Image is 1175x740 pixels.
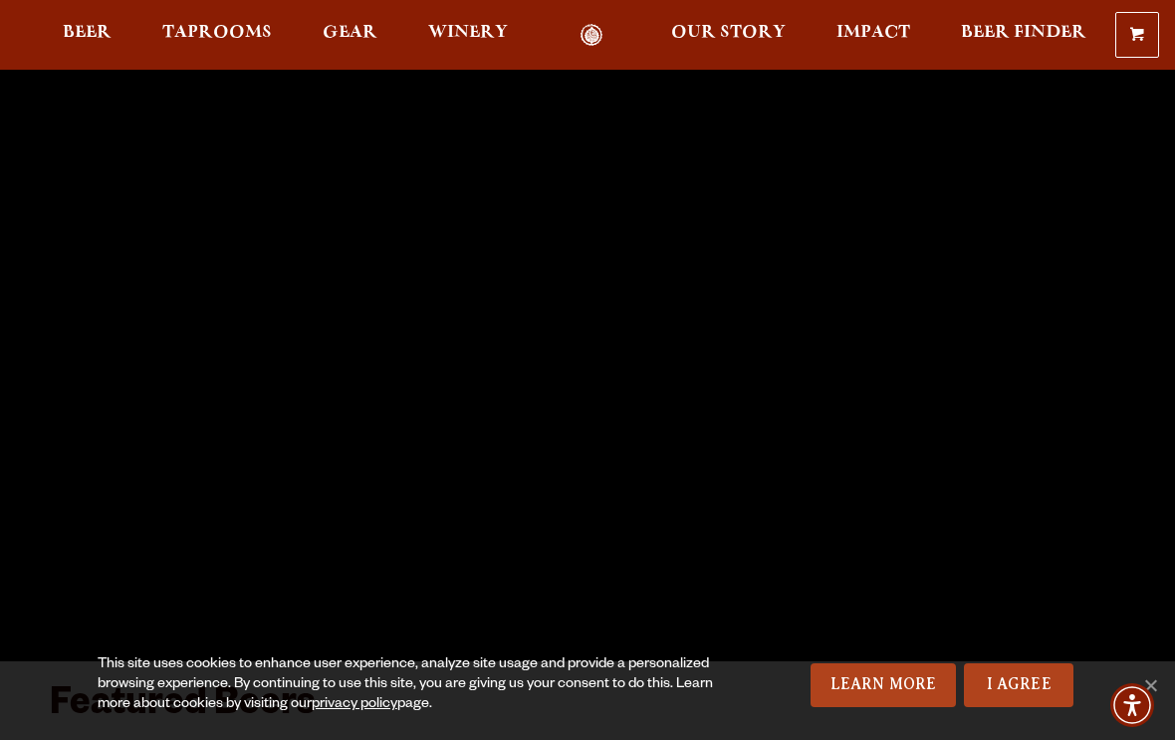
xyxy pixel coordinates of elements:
span: Gear [323,25,377,41]
a: Our Story [658,24,799,47]
a: Beer Finder [948,24,1099,47]
a: Winery [415,24,521,47]
span: Our Story [671,25,786,41]
span: Winery [428,25,508,41]
a: Odell Home [554,24,628,47]
a: privacy policy [312,697,397,713]
a: Beer [50,24,124,47]
a: Impact [823,24,923,47]
a: I Agree [964,663,1073,707]
div: Accessibility Menu [1110,683,1154,727]
div: This site uses cookies to enhance user experience, analyze site usage and provide a personalized ... [98,655,743,715]
span: Beer [63,25,112,41]
span: Beer Finder [961,25,1086,41]
span: Taprooms [162,25,272,41]
span: Impact [836,25,910,41]
a: Gear [310,24,390,47]
a: Taprooms [149,24,285,47]
a: Learn More [811,663,957,707]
